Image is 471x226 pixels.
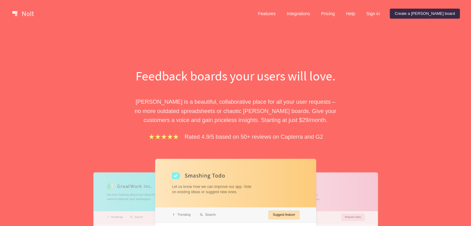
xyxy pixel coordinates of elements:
p: Rated 4.9/5 based on 50+ reviews on Capterra and G2 [185,132,323,141]
a: Sign in [361,9,385,19]
h1: Feedback boards your users will love. [129,67,342,85]
a: Integrations [282,9,315,19]
img: stars.b067e34983.png [148,133,180,140]
p: [PERSON_NAME] is a beautiful, collaborative place for all your user requests – no more outdated s... [129,97,342,124]
a: Create a [PERSON_NAME] board [390,9,460,19]
a: Help [341,9,360,19]
a: Features [253,9,281,19]
a: Pricing [316,9,340,19]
